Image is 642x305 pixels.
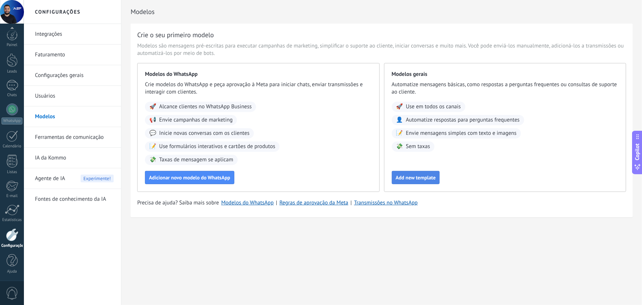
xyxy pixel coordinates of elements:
[137,199,219,207] span: Precisa de ajuda? Saiba mais sobre
[1,218,23,222] div: Estatísticas
[145,71,372,78] span: Modelos do WhatsApp
[159,156,233,164] span: Taxas de mensagem se aplicam
[35,148,114,168] a: IA da Kommo
[159,130,249,137] span: Inicie novas conversas com os clientes
[159,116,233,124] span: Envie campanhas de marketing
[159,143,276,150] span: Use formulários interativos e cartões de produtos
[35,127,114,148] a: Ferramentas de comunicação
[35,189,114,210] a: Fontes de conhecimento da IA
[137,199,626,207] div: | |
[35,65,114,86] a: Configurações gerais
[1,194,23,199] div: E-mail
[392,71,619,78] span: Modelos gerais
[1,243,23,248] div: Configurações
[24,148,121,168] li: IA da Kommo
[24,189,121,209] li: Fontes de conhecimento da IA
[24,127,121,148] li: Ferramentas de comunicação
[1,170,23,175] div: Listas
[35,168,65,189] span: Agente de IA
[24,24,121,45] li: Integrações
[24,45,121,65] li: Faturamento
[396,103,403,111] span: 🚀
[1,118,22,125] div: WhatsApp
[396,130,403,137] span: 📝
[1,69,23,74] div: Leads
[406,116,519,124] span: Automatize respostas para perguntas frequentes
[24,86,121,106] li: Usuários
[354,199,418,206] a: Transmissões no WhatsApp
[634,144,641,161] span: Copilot
[24,106,121,127] li: Modelos
[396,116,403,124] span: 👤
[137,42,626,57] span: Modelos são mensagens pré-escritas para executar campanhas de marketing, simplificar o suporte ao...
[1,269,23,274] div: Ajuda
[149,175,230,180] span: Adicionar novo modelo do WhatsApp
[392,81,619,96] span: Automatize mensagens básicas, como respostas a perguntas frequentes ou consultas de suporte ao cl...
[131,4,633,19] h2: Modelos
[1,144,23,149] div: Calendário
[145,81,372,96] span: Crie modelos do WhatsApp e peça aprovação à Meta para iniciar chats, enviar transmissões e intera...
[149,116,156,124] span: 📢
[24,168,121,189] li: Agente de IA
[1,93,23,98] div: Chats
[221,199,274,206] a: Modelos do WhatsApp
[81,175,114,182] span: Experimente!
[24,65,121,86] li: Configurações gerais
[149,103,156,111] span: 🚀
[392,171,440,184] button: Add new template
[35,106,114,127] a: Modelos
[406,130,517,137] span: Envie mensagens simples com texto e imagens
[406,143,430,150] span: Sem taxas
[1,43,23,48] div: Painel
[35,168,114,189] a: Agente de IA Experimente!
[280,199,348,206] a: Regras de aprovação da Meta
[35,24,114,45] a: Integrações
[149,143,156,150] span: 📝
[137,30,214,39] h3: Crie o seu primeiro modelo
[396,143,403,150] span: 💸
[145,171,234,184] button: Adicionar novo modelo do WhatsApp
[149,130,156,137] span: 💬
[396,175,436,180] span: Add new template
[149,156,156,164] span: 💸
[35,86,114,106] a: Usuários
[406,103,461,111] span: Use em todos os canais
[35,45,114,65] a: Faturamento
[159,103,252,111] span: Alcance clientes no WhatsApp Business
